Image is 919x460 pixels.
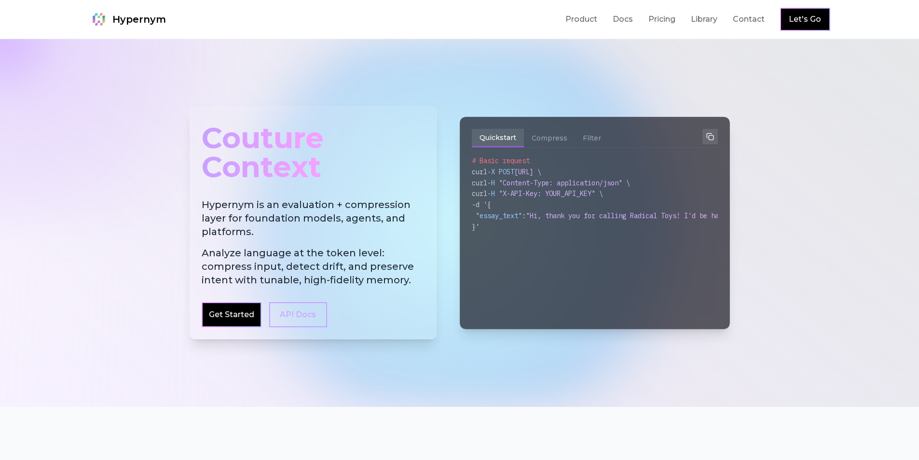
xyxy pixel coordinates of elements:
[702,129,718,144] button: Copy to clipboard
[789,14,821,25] a: Let's Go
[202,198,425,287] h2: Hypernym is an evaluation + compression layer for foundation models, agents, and platforms.
[472,129,524,147] button: Quickstart
[487,179,503,187] span: -H "
[565,14,597,25] a: Product
[472,179,487,187] span: curl
[522,211,526,220] span: :
[691,14,717,25] a: Library
[503,179,630,187] span: Content-Type: application/json" \
[648,14,675,25] a: Pricing
[476,211,522,220] span: "essay_text"
[202,119,425,186] div: Couture Context
[524,129,575,147] button: Compress
[575,129,609,147] button: Filter
[472,167,487,176] span: curl
[89,10,109,29] img: Hypernym Logo
[209,309,254,321] a: Get Started
[613,14,633,25] a: Docs
[472,156,530,165] span: # Basic request
[503,189,603,198] span: X-API-Key: YOUR_API_KEY" \
[472,223,480,231] span: }'
[202,246,425,287] span: Analyze language at the token level: compress input, detect drift, and preserve intent with tunab...
[472,189,487,198] span: curl
[487,189,503,198] span: -H "
[269,302,327,327] a: API Docs
[514,167,541,176] span: [URL] \
[733,14,765,25] a: Contact
[472,200,491,209] span: -d '{
[526,211,908,220] span: "Hi, thank you for calling Radical Toys! I'd be happy to help with your shipping or returns issue."
[89,10,166,29] a: Hypernym
[112,13,166,26] span: Hypernym
[487,167,514,176] span: -X POST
